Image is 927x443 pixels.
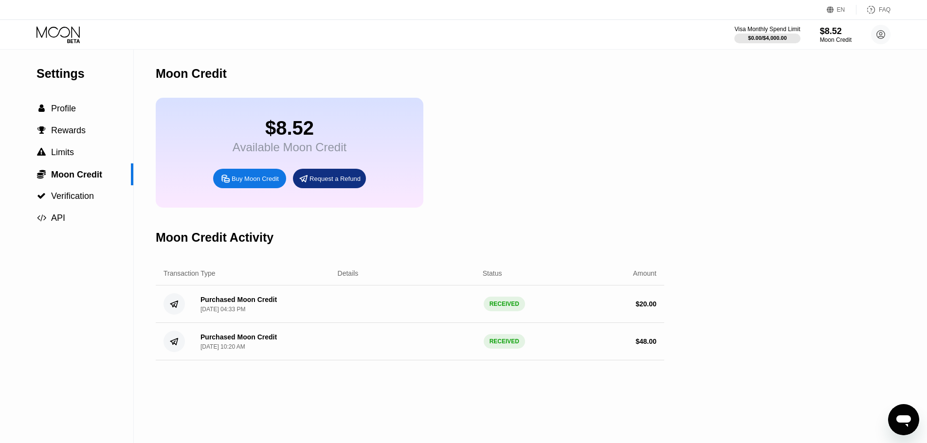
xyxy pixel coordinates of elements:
[879,6,891,13] div: FAQ
[837,6,845,13] div: EN
[51,191,94,201] span: Verification
[820,26,852,43] div: $8.52Moon Credit
[156,230,273,245] div: Moon Credit Activity
[484,297,525,311] div: RECEIVED
[820,26,852,36] div: $8.52
[636,337,656,345] div: $ 48.00
[164,269,216,277] div: Transaction Type
[37,148,46,157] span: 
[484,334,525,349] div: RECEIVED
[633,269,656,277] div: Amount
[338,269,359,277] div: Details
[483,269,502,277] div: Status
[156,67,227,81] div: Moon Credit
[233,141,346,154] div: Available Moon Credit
[293,169,366,188] div: Request a Refund
[38,104,45,113] span: 
[200,343,245,350] div: [DATE] 10:20 AM
[37,213,46,222] span: 
[37,126,46,135] span: 
[37,169,46,179] span: 
[51,125,86,135] span: Rewards
[36,104,46,113] div: 
[200,306,245,313] div: [DATE] 04:33 PM
[734,26,800,43] div: Visa Monthly Spend Limit$0.00/$4,000.00
[827,5,856,15] div: EN
[734,26,800,33] div: Visa Monthly Spend Limit
[636,300,656,308] div: $ 20.00
[200,296,277,303] div: Purchased Moon Credit
[51,170,102,179] span: Moon Credit
[51,104,76,113] span: Profile
[748,35,787,41] div: $0.00 / $4,000.00
[232,175,279,183] div: Buy Moon Credit
[888,404,919,435] iframe: Button to launch messaging window
[37,192,46,200] span: 
[200,333,277,341] div: Purchased Moon Credit
[820,36,852,43] div: Moon Credit
[51,213,65,223] span: API
[36,67,133,81] div: Settings
[51,147,74,157] span: Limits
[309,175,361,183] div: Request a Refund
[856,5,891,15] div: FAQ
[213,169,286,188] div: Buy Moon Credit
[233,117,346,139] div: $8.52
